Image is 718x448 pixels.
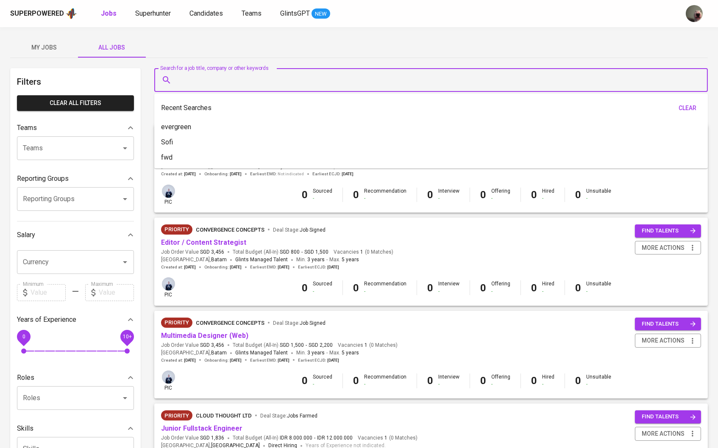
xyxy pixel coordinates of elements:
div: Recommendation [364,280,406,295]
b: 0 [427,189,433,201]
a: Junior Fullstack Engineer [161,424,242,432]
button: clear [674,100,701,116]
div: Interview [438,188,459,202]
span: - [314,434,315,442]
b: Jobs [101,9,117,17]
div: - [438,195,459,202]
div: Unsuitable [586,188,611,202]
a: Multimedia Designer (Web) [161,332,248,340]
span: Convergence Concepts [196,227,264,233]
span: Total Budget (All-In) [233,434,353,442]
button: find talents [635,318,701,331]
span: Min. [296,350,325,356]
span: - [301,249,303,256]
span: Max. [329,257,359,263]
div: - [313,381,332,388]
div: Hired [542,373,554,388]
span: Onboarding : [204,171,242,177]
span: Vacancies ( 0 Matches ) [358,434,417,442]
div: - [364,381,406,388]
button: Open [119,193,131,205]
div: Sourced [313,280,332,295]
div: Hired [542,280,554,295]
span: 1 [363,342,367,349]
b: 0 [353,375,359,387]
div: Interview [438,280,459,295]
span: Min. [296,257,325,263]
span: Teams [242,9,262,17]
div: Offering [491,373,510,388]
span: Onboarding : [204,264,242,270]
span: Convergence Concepts [196,320,264,326]
span: 5 years [342,257,359,263]
span: more actions [642,335,685,346]
span: Total Budget (All-In) [233,249,328,256]
input: Value [99,284,134,301]
div: Offering [491,280,510,295]
button: more actions [635,241,701,255]
span: - [326,256,328,264]
span: Job Order Value [161,434,224,442]
span: [DATE] [342,171,353,177]
b: 0 [575,189,581,201]
span: Onboarding : [204,357,242,363]
p: evergreen [161,122,191,132]
span: clear [677,103,698,113]
b: 0 [531,282,537,294]
span: Superhunter [135,9,171,17]
span: find talents [642,319,696,329]
a: Teams [242,8,263,19]
span: Glints Managed Talent [235,257,288,263]
span: Job Signed [300,320,326,326]
img: annisa@glints.com [162,185,175,198]
span: Total Budget (All-In) [233,342,333,349]
b: 0 [480,189,486,201]
span: Max. [329,350,359,356]
b: 0 [531,189,537,201]
div: - [364,195,406,202]
div: Roles [17,369,134,386]
a: Superhunter [135,8,173,19]
div: Unsuitable [586,280,611,295]
span: Earliest ECJD : [312,171,353,177]
span: Candidates [189,9,223,17]
span: find talents [642,226,696,236]
div: - [586,195,611,202]
span: GlintsGPT [280,9,310,17]
span: Priority [161,412,192,420]
div: - [586,288,611,295]
div: Skills [17,420,134,437]
div: Sourced [313,373,332,388]
p: Teams [17,123,37,133]
span: Not indicated [278,171,304,177]
span: more actions [642,243,685,253]
span: SGD 800 [280,249,300,256]
span: [DATE] [327,264,339,270]
span: 1 [359,249,363,256]
span: - [306,342,307,349]
b: 0 [353,189,359,201]
div: pic [161,370,176,392]
div: Unsuitable [586,373,611,388]
a: Candidates [189,8,225,19]
div: - [542,381,554,388]
span: Job Order Value [161,342,224,349]
b: 0 [302,282,308,294]
div: pic [161,184,176,206]
span: My Jobs [15,42,73,53]
p: Skills [17,423,33,434]
span: Glints Managed Talent [235,350,288,356]
button: Clear All filters [17,95,134,111]
b: 0 [302,189,308,201]
b: 0 [480,282,486,294]
div: Recommendation [364,188,406,202]
span: [DATE] [327,357,339,363]
div: - [364,288,406,295]
span: 1 [383,434,387,442]
b: 0 [480,375,486,387]
div: - [542,195,554,202]
div: Superpowered [10,9,64,19]
div: New Job received from Demand Team [161,318,192,328]
span: Created at : [161,264,196,270]
img: annisa@glints.com [162,277,175,290]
